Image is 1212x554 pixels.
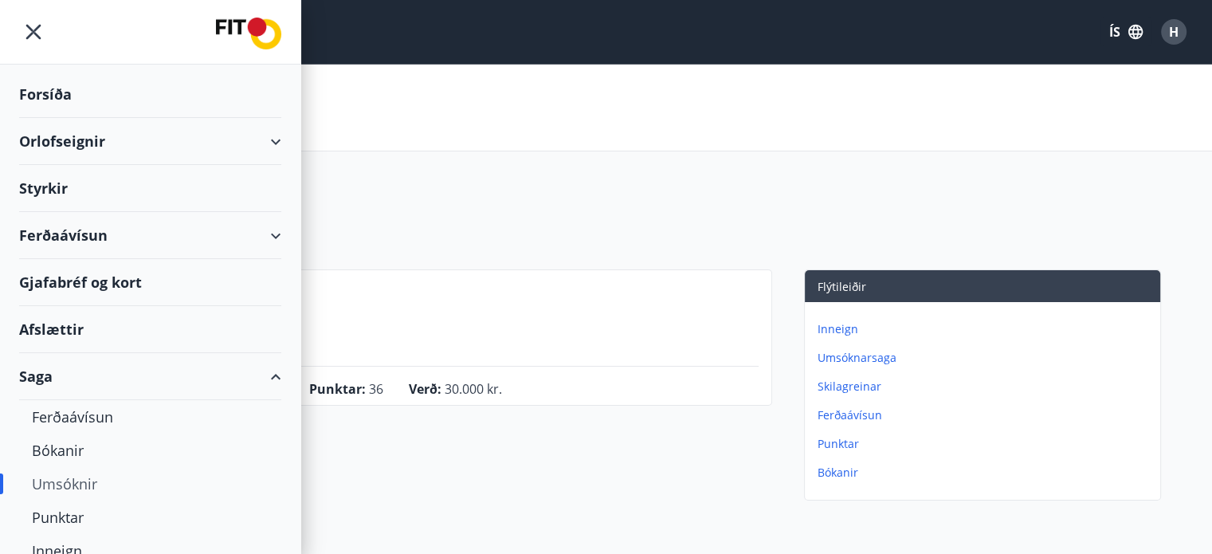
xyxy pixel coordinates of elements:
span: Flýtileiðir [818,279,866,294]
p: Bókanir [818,465,1154,481]
div: Saga [19,353,281,400]
button: ÍS [1100,18,1151,46]
p: Umsóknarsaga [818,350,1154,366]
div: Ferðaávísun [19,212,281,259]
div: Afslættir [19,306,281,353]
p: Inneign [818,321,1154,337]
div: Gjafabréf og kort [19,259,281,306]
img: union_logo [216,18,281,49]
div: Styrkir [19,165,281,212]
button: H [1155,13,1193,51]
span: Punktar : [309,380,366,398]
span: H [1169,23,1179,41]
div: Forsíða [19,71,281,118]
span: Verð : [409,380,441,398]
div: Orlofseignir [19,118,281,165]
div: Punktar [32,501,269,534]
div: Ferðaávísun [32,400,269,434]
div: Umsóknir [32,467,269,501]
p: Skilagreinar [818,379,1154,395]
span: 30.000 kr. [445,380,502,398]
p: Punktar [818,436,1154,452]
p: Ferðaávísun [818,407,1154,423]
button: menu [19,18,48,46]
div: Bókanir [32,434,269,467]
span: 36 [369,380,383,398]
